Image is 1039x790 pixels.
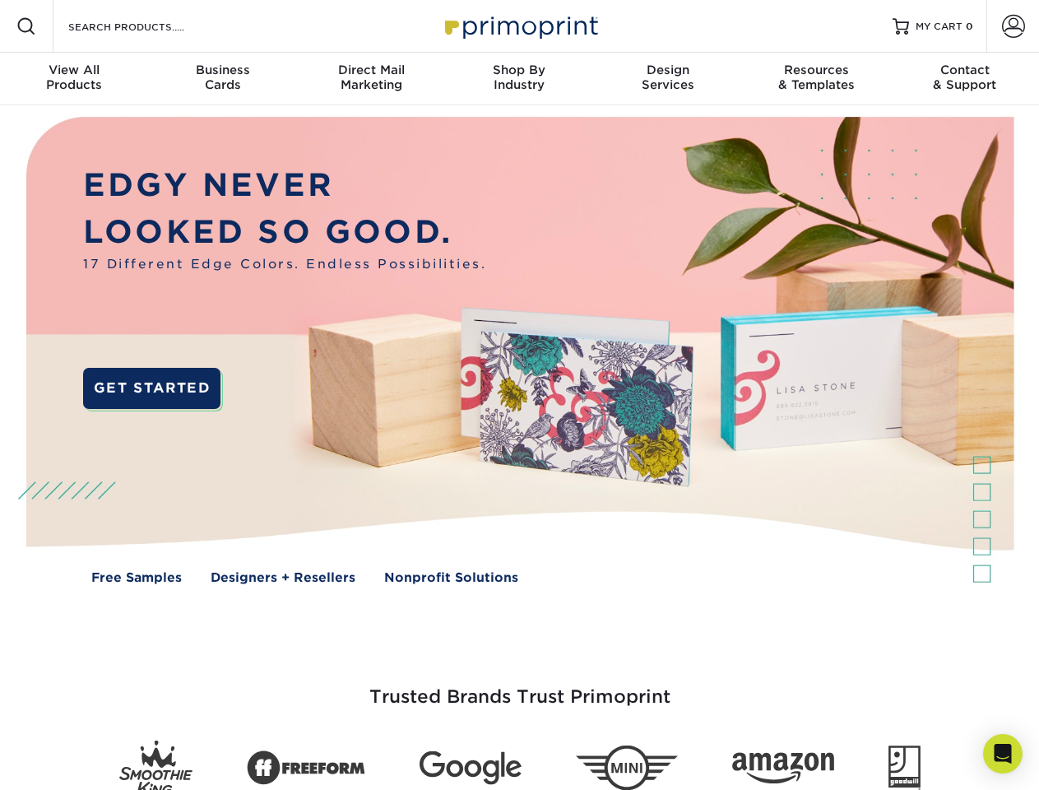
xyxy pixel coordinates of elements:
img: Primoprint [438,8,602,44]
div: Services [594,63,742,92]
span: Design [594,63,742,77]
img: Google [420,751,522,785]
div: Cards [148,63,296,92]
p: EDGY NEVER [83,162,486,209]
input: SEARCH PRODUCTS..... [67,16,227,36]
div: Industry [445,63,593,92]
a: Direct MailMarketing [297,53,445,105]
iframe: Google Customer Reviews [4,740,140,784]
div: & Templates [742,63,890,92]
span: 0 [966,21,973,32]
a: Contact& Support [891,53,1039,105]
span: Business [148,63,296,77]
span: Direct Mail [297,63,445,77]
div: Open Intercom Messenger [983,734,1023,774]
a: DesignServices [594,53,742,105]
a: Nonprofit Solutions [384,569,518,588]
a: Free Samples [91,569,182,588]
a: Resources& Templates [742,53,890,105]
img: Goodwill [888,746,921,790]
div: Marketing [297,63,445,92]
span: MY CART [916,20,962,34]
span: 17 Different Edge Colors. Endless Possibilities. [83,255,486,274]
span: Contact [891,63,1039,77]
div: & Support [891,63,1039,92]
a: Designers + Resellers [211,569,355,588]
span: Shop By [445,63,593,77]
a: GET STARTED [83,368,220,409]
a: BusinessCards [148,53,296,105]
p: LOOKED SO GOOD. [83,209,486,256]
h3: Trusted Brands Trust Primoprint [39,647,1001,727]
span: Resources [742,63,890,77]
img: Amazon [732,753,834,784]
a: Shop ByIndustry [445,53,593,105]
